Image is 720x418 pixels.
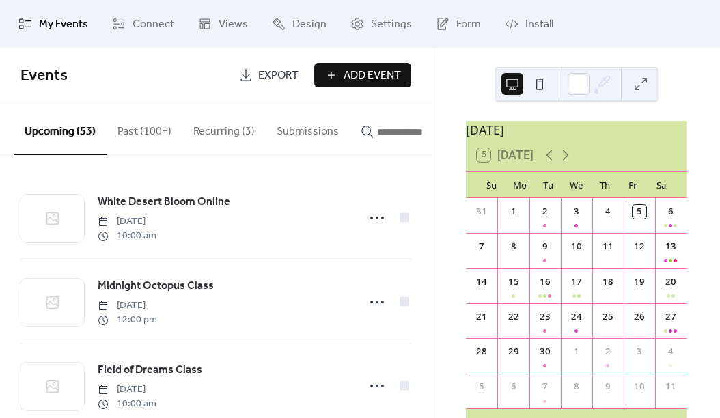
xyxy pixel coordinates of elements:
div: 9 [601,380,615,393]
a: Midnight Octopus Class [98,277,214,295]
span: 10:00 am [98,397,156,411]
div: 14 [475,275,489,289]
div: 30 [538,345,552,359]
span: 10:00 am [98,229,156,243]
span: Settings [371,16,412,33]
div: 7 [538,380,552,393]
button: Recurring (3) [182,103,266,154]
div: 21 [475,310,489,324]
div: 11 [664,380,678,393]
div: 7 [475,240,489,253]
span: Design [292,16,327,33]
div: 4 [601,205,615,219]
span: Midnight Octopus Class [98,278,214,294]
a: Design [262,5,337,42]
a: My Events [8,5,98,42]
div: Fr [619,172,648,198]
span: [DATE] [98,382,156,397]
div: 24 [570,310,583,324]
div: 26 [633,310,646,324]
span: Add Event [344,68,401,84]
div: 17 [570,275,583,289]
a: Export [229,63,309,87]
div: 31 [475,205,489,219]
span: [DATE] [98,298,157,313]
div: 1 [507,205,521,219]
div: Su [477,172,506,198]
div: Mo [506,172,534,198]
div: 10 [570,240,583,253]
div: 2 [538,205,552,219]
div: 6 [507,380,521,393]
div: We [562,172,591,198]
span: Form [456,16,481,33]
a: Settings [340,5,422,42]
div: 22 [507,310,521,324]
span: Install [525,16,553,33]
span: Export [258,68,299,84]
a: White Desert Bloom Online [98,193,230,211]
span: 12:00 pm [98,313,157,327]
div: 15 [507,275,521,289]
div: 3 [633,345,646,359]
div: Th [590,172,619,198]
a: Connect [102,5,184,42]
div: 13 [664,240,678,253]
span: Field of Dreams Class [98,362,202,378]
div: 5 [475,380,489,393]
div: 11 [601,240,615,253]
div: Tu [534,172,562,198]
div: 8 [507,240,521,253]
div: 6 [664,205,678,219]
div: 8 [570,380,583,393]
div: 18 [601,275,615,289]
span: Views [219,16,248,33]
div: 3 [570,205,583,219]
div: 10 [633,380,646,393]
div: 29 [507,345,521,359]
button: Add Event [314,63,411,87]
div: 1 [570,345,583,359]
div: 23 [538,310,552,324]
div: 12 [633,240,646,253]
div: Sa [647,172,676,198]
div: 5 [633,205,646,219]
button: Submissions [266,103,350,154]
a: Field of Dreams Class [98,361,202,379]
button: Upcoming (53) [14,103,107,155]
span: My Events [39,16,88,33]
div: 19 [633,275,646,289]
div: 25 [601,310,615,324]
div: 20 [664,275,678,289]
a: Install [495,5,564,42]
div: [DATE] [466,121,687,139]
div: 9 [538,240,552,253]
span: Events [20,61,68,91]
div: 2 [601,345,615,359]
a: Form [426,5,491,42]
div: 28 [475,345,489,359]
a: Views [188,5,258,42]
span: [DATE] [98,214,156,229]
span: Connect [133,16,174,33]
button: Past (100+) [107,103,182,154]
div: 27 [664,310,678,324]
div: 16 [538,275,552,289]
span: White Desert Bloom Online [98,194,230,210]
div: 4 [664,345,678,359]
